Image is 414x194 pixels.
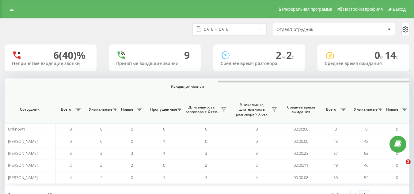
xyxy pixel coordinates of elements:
span: Уникальные, длительность разговора > Х сек. [234,102,270,117]
span: 4 [163,150,165,156]
td: 00:00:00 [282,123,320,135]
span: Новые [385,107,400,112]
span: 1 [163,139,165,144]
span: Сотрудник [10,107,50,112]
span: 53 [364,150,368,156]
span: 0 [131,126,133,132]
div: Непринятые входящие звонки [12,61,89,66]
td: 00:00:11 [282,159,320,171]
div: 6 (40)% [53,49,85,61]
span: [PERSON_NAME] [8,162,38,168]
span: 0 [131,139,133,144]
span: 56 [333,175,338,180]
span: 0 [256,139,258,144]
span: 0 [163,162,165,168]
span: 0 [131,175,133,180]
span: c [292,54,294,60]
span: Всего [58,107,74,112]
span: 4 [100,175,102,180]
span: 0 [335,126,337,132]
div: Среднее время разговора [221,61,298,66]
span: [PERSON_NAME] [8,175,38,180]
span: 3 [70,150,72,156]
span: 4 [256,175,258,180]
span: Длительность разговора > Х сек. [184,105,219,114]
span: Уникальные [354,107,376,112]
td: 00:00:08 [282,171,320,183]
span: 0 [396,126,398,132]
span: м [281,54,286,60]
span: 3 [131,150,133,156]
div: Отдел/Сотрудник [276,27,350,32]
span: 42 [364,139,368,144]
span: Среднее время ожидания [287,105,315,114]
iframe: Intercom live chat [393,159,408,174]
span: 2 [276,48,286,62]
span: 2 [205,162,207,168]
span: 4 [70,175,72,180]
span: 54 [364,175,368,180]
span: 0 [100,126,102,132]
span: Всего [323,107,339,112]
span: 3 [100,150,102,156]
span: Уникальные [89,107,111,112]
span: Unknown [8,126,25,132]
div: Среднее время ожидания [325,61,402,66]
span: 0 [205,139,207,144]
span: 0 [365,126,367,132]
span: 3 [205,150,207,156]
span: 0 [396,175,398,180]
span: [PERSON_NAME] [8,150,38,156]
span: 3 [256,150,258,156]
span: Пропущенные [150,107,175,112]
span: 0 [205,126,207,132]
span: 49 [333,162,338,168]
span: Входящие звонки [71,85,304,89]
span: 0 [163,126,165,132]
span: [PERSON_NAME] [8,139,38,144]
span: 2 [100,162,102,168]
span: 46 [364,162,368,168]
span: 14 [385,48,398,62]
span: 0 [256,126,258,132]
span: 0 [70,139,72,144]
span: 0 [70,126,72,132]
span: 43 [333,139,338,144]
span: 57 [333,150,338,156]
span: Выход [393,7,406,12]
span: 4 [205,175,207,180]
td: 00:00:00 [282,135,320,147]
span: Новые [120,107,135,112]
span: 0 [396,150,398,156]
span: c [396,54,398,60]
span: 2 [131,162,133,168]
span: м [380,54,385,60]
span: 0 [100,139,102,144]
span: 2 [256,162,258,168]
span: 2 [406,159,411,164]
td: 00:00:23 [282,147,320,159]
span: 2 [286,48,294,62]
div: Принятые входящие звонки [116,61,193,66]
span: Настройки профиля [343,7,383,12]
span: 2 [70,162,72,168]
div: 9 [184,49,190,61]
span: 0 [374,48,385,62]
span: Реферальная программа [282,7,332,12]
span: 1 [163,175,165,180]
